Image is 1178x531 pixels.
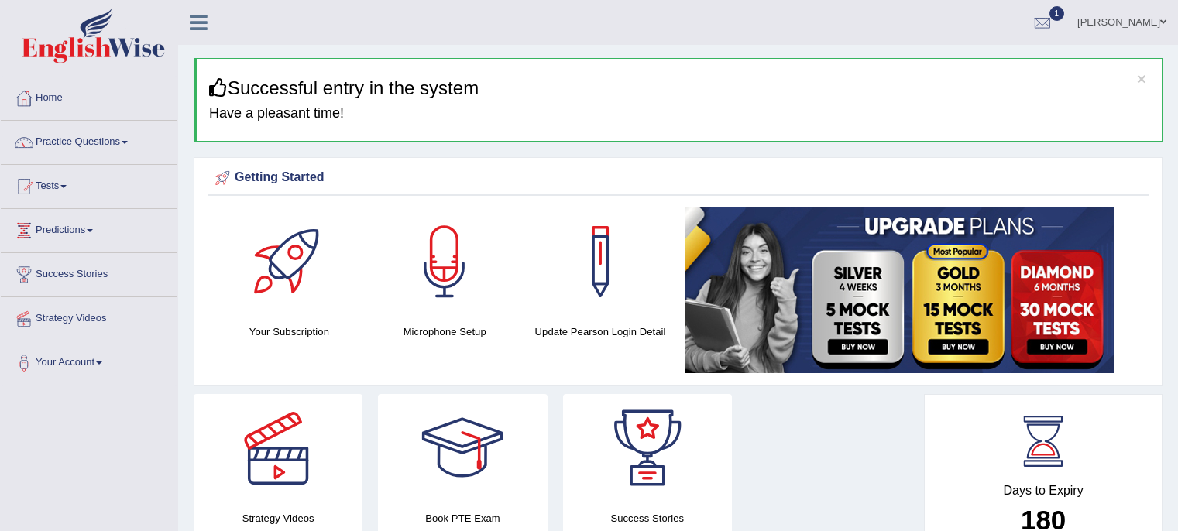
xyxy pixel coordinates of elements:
[1,297,177,336] a: Strategy Videos
[1049,6,1065,21] span: 1
[942,484,1145,498] h4: Days to Expiry
[563,510,732,526] h4: Success Stories
[1,165,177,204] a: Tests
[211,166,1145,190] div: Getting Started
[219,324,359,340] h4: Your Subscription
[375,324,515,340] h4: Microphone Setup
[1,209,177,248] a: Predictions
[531,324,671,340] h4: Update Pearson Login Detail
[378,510,547,526] h4: Book PTE Exam
[685,207,1114,373] img: small5.jpg
[1,77,177,115] a: Home
[1,341,177,380] a: Your Account
[1,121,177,159] a: Practice Questions
[194,510,362,526] h4: Strategy Videos
[1,253,177,292] a: Success Stories
[1137,70,1146,87] button: ×
[209,106,1150,122] h4: Have a pleasant time!
[209,78,1150,98] h3: Successful entry in the system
